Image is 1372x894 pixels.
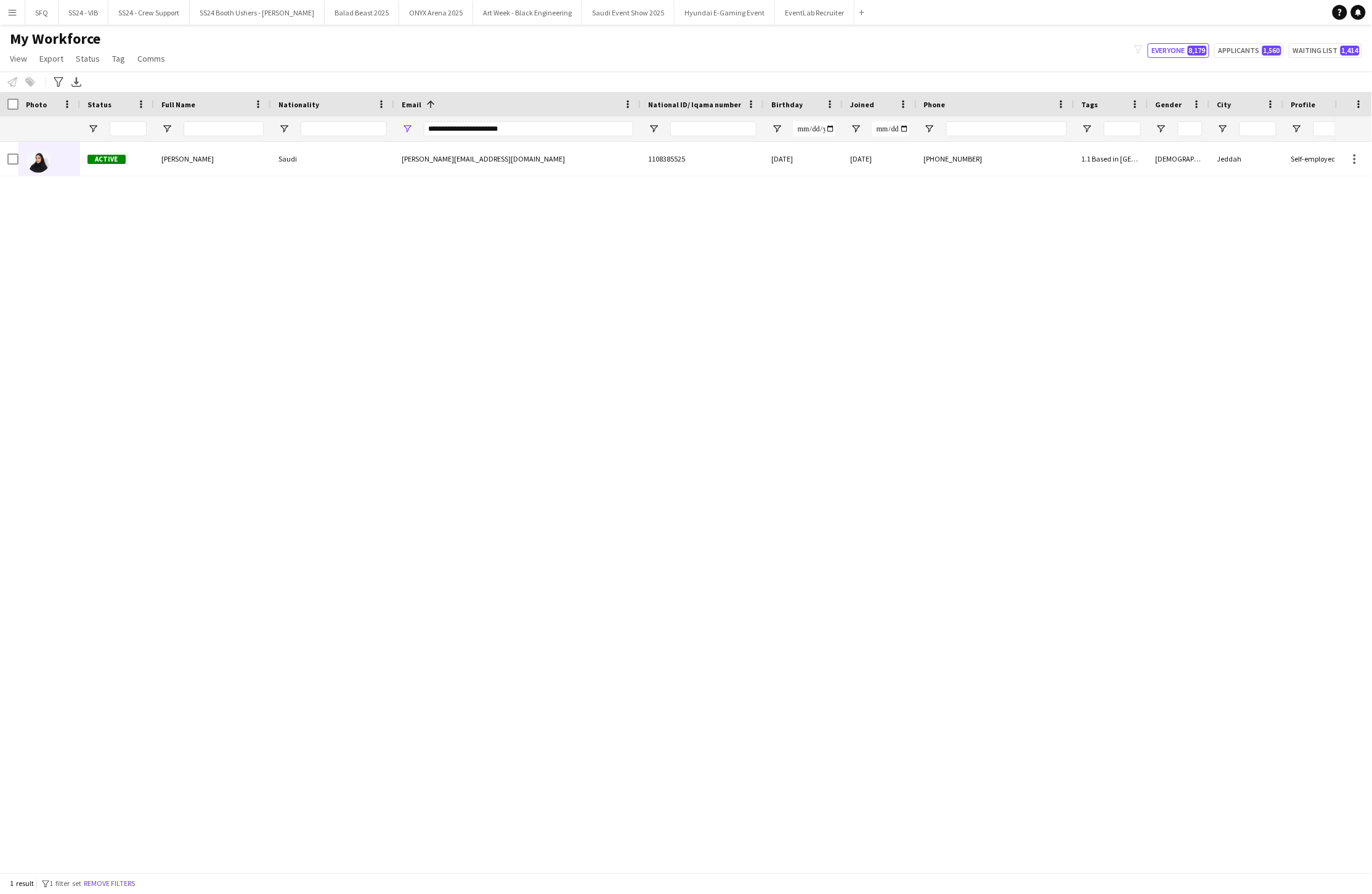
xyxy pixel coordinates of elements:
[1240,121,1277,136] input: City Filter Input
[764,142,843,176] div: [DATE]
[582,1,675,25] button: Saudi Event Show 2025
[10,30,100,48] span: My Workforce
[25,1,59,25] button: SFQ
[39,53,63,64] span: Export
[924,100,946,109] span: Phone
[108,1,190,25] button: SS24 - Crew Support
[917,142,1074,176] div: [PHONE_NUMBER]
[1178,121,1203,136] input: Gender Filter Input
[1289,43,1362,58] button: Waiting list1,414
[1214,43,1284,58] button: Applicants1,560
[87,100,112,109] span: Status
[648,100,741,109] span: National ID/ Iqama number
[775,1,854,25] button: EventLab Recruiter
[402,100,421,109] span: Email
[69,75,84,89] app-action-btn: Export XLSX
[794,121,835,136] input: Birthday Filter Input
[184,121,264,136] input: Full Name Filter Input
[1313,121,1355,136] input: Profile Filter Input
[325,1,399,25] button: Balad Beast 2025
[1210,142,1284,176] div: Jeddah
[1082,100,1098,109] span: Tags
[137,53,165,64] span: Comms
[278,123,290,134] button: Open Filter Menu
[161,154,214,163] span: [PERSON_NAME]
[1082,123,1093,134] button: Open Filter Menu
[1188,46,1207,55] span: 8,179
[76,53,100,64] span: Status
[59,1,108,25] button: SS24 - VIB
[1341,46,1360,55] span: 1,414
[10,53,27,64] span: View
[473,1,582,25] button: Art Week - Black Engineering
[190,1,325,25] button: SS24 Booth Ushers - [PERSON_NAME]
[1156,123,1167,134] button: Open Filter Menu
[924,123,935,134] button: Open Filter Menu
[394,142,641,176] div: [PERSON_NAME][EMAIL_ADDRESS][DOMAIN_NAME]
[1291,123,1302,134] button: Open Filter Menu
[107,51,130,67] a: Tag
[278,100,319,109] span: Nationality
[399,1,473,25] button: ONYX Arena 2025
[843,142,917,176] div: [DATE]
[1074,142,1148,176] div: 1.1 Based in [GEOGRAPHIC_DATA], 2.3 English Level = 3/3 Excellent , Beast ED, Presentable A, Resp...
[26,148,51,173] img: Tina Albooq
[35,51,68,67] a: Export
[850,123,861,134] button: Open Filter Menu
[1156,100,1182,109] span: Gender
[81,877,137,891] button: Remove filters
[132,51,170,67] a: Comms
[648,154,685,163] span: 1108385525
[161,100,195,109] span: Full Name
[1284,142,1363,176] div: Self-employed Crew
[850,100,874,109] span: Joined
[1217,100,1232,109] span: City
[670,121,757,136] input: National ID/ Iqama number Filter Input
[1148,43,1209,58] button: Everyone8,179
[1148,142,1210,176] div: [DEMOGRAPHIC_DATA]
[49,879,81,888] span: 1 filter set
[112,53,125,64] span: Tag
[161,123,173,134] button: Open Filter Menu
[110,121,147,136] input: Status Filter Input
[301,121,387,136] input: Nationality Filter Input
[271,142,394,176] div: Saudi
[87,123,99,134] button: Open Filter Menu
[5,51,32,67] a: View
[71,51,105,67] a: Status
[424,121,633,136] input: Email Filter Input
[771,123,782,134] button: Open Filter Menu
[946,121,1067,136] input: Phone Filter Input
[675,1,775,25] button: Hyundai E-Gaming Event
[648,123,659,134] button: Open Filter Menu
[402,123,413,134] button: Open Filter Menu
[1217,123,1228,134] button: Open Filter Menu
[1104,121,1141,136] input: Tags Filter Input
[1262,46,1281,55] span: 1,560
[771,100,803,109] span: Birthday
[26,100,47,109] span: Photo
[872,121,909,136] input: Joined Filter Input
[1291,100,1316,109] span: Profile
[51,75,66,89] app-action-btn: Advanced filters
[87,155,126,164] span: Active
